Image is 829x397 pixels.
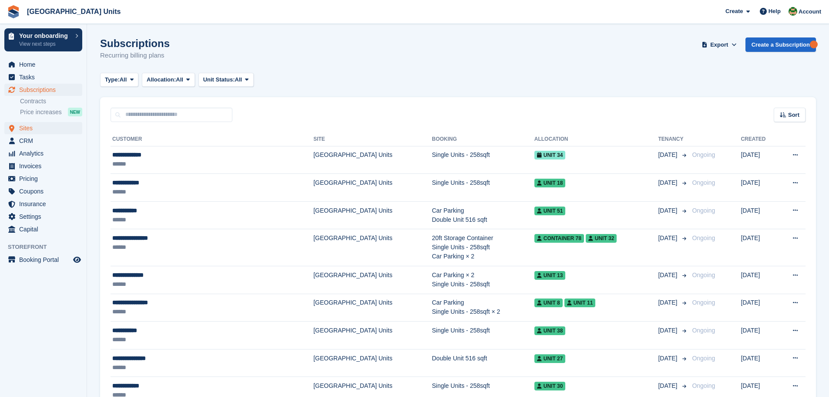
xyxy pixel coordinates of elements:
[313,146,432,174] td: [GEOGRAPHIC_DATA] Units
[741,349,778,377] td: [DATE]
[20,107,82,117] a: Price increases NEW
[19,173,71,185] span: Pricing
[769,7,781,16] span: Help
[741,266,778,294] td: [DATE]
[810,41,818,48] div: Tooltip anchor
[19,33,71,39] p: Your onboarding
[120,75,127,84] span: All
[534,382,566,390] span: Unit 30
[741,146,778,174] td: [DATE]
[658,354,679,363] span: [DATE]
[658,298,679,307] span: [DATE]
[198,73,254,87] button: Unit Status: All
[19,40,71,48] p: View next steps
[313,322,432,349] td: [GEOGRAPHIC_DATA] Units
[72,254,82,265] a: Preview store
[658,234,679,243] span: [DATE]
[19,147,71,159] span: Analytics
[534,179,566,187] span: Unit 18
[692,355,715,362] span: Ongoing
[19,71,71,83] span: Tasks
[741,132,778,146] th: Created
[432,349,534,377] td: Double Unit 516 sqft
[4,223,82,235] a: menu
[658,178,679,187] span: [DATE]
[789,7,797,16] img: Ursula Johns
[4,28,82,51] a: Your onboarding View next steps
[658,381,679,390] span: [DATE]
[432,146,534,174] td: Single Units - 258sqft
[725,7,743,16] span: Create
[4,160,82,172] a: menu
[19,198,71,210] span: Insurance
[534,151,566,159] span: Unit 34
[432,201,534,229] td: Car Parking Double Unit 516 sqft
[4,185,82,197] a: menu
[432,174,534,202] td: Single Units - 258sqft
[799,7,821,16] span: Account
[20,108,62,116] span: Price increases
[313,349,432,377] td: [GEOGRAPHIC_DATA] Units
[700,37,738,52] button: Export
[741,229,778,266] td: [DATE]
[658,150,679,159] span: [DATE]
[692,271,715,278] span: Ongoing
[4,147,82,159] a: menu
[741,294,778,322] td: [DATE]
[741,201,778,229] td: [DATE]
[586,234,617,243] span: Unit 32
[19,185,71,197] span: Coupons
[710,41,728,49] span: Export
[534,132,658,146] th: Allocation
[4,210,82,223] a: menu
[203,75,235,84] span: Unit Status:
[313,174,432,202] td: [GEOGRAPHIC_DATA] Units
[19,58,71,71] span: Home
[313,294,432,322] td: [GEOGRAPHIC_DATA] Units
[111,132,313,146] th: Customer
[432,294,534,322] td: Car Parking Single Units - 258sqft × 2
[100,37,170,49] h1: Subscriptions
[23,4,124,19] a: [GEOGRAPHIC_DATA] Units
[658,326,679,335] span: [DATE]
[432,322,534,349] td: Single Units - 258sqft
[235,75,242,84] span: All
[313,229,432,266] td: [GEOGRAPHIC_DATA] Units
[692,299,715,306] span: Ongoing
[68,108,82,116] div: NEW
[692,151,715,158] span: Ongoing
[4,135,82,147] a: menu
[4,71,82,83] a: menu
[142,73,195,87] button: Allocation: All
[534,326,566,335] span: Unit 38
[19,210,71,223] span: Settings
[692,207,715,214] span: Ongoing
[7,5,20,18] img: stora-icon-8386f47178a22dfd0bd8f6a31ec36ba5ce8667c1dd55bd0f319d3a0aa187defe.svg
[105,75,120,84] span: Type:
[4,173,82,185] a: menu
[658,271,679,280] span: [DATE]
[176,75,183,84] span: All
[564,299,596,307] span: Unit 11
[4,84,82,96] a: menu
[313,266,432,294] td: [GEOGRAPHIC_DATA] Units
[19,135,71,147] span: CRM
[4,58,82,71] a: menu
[692,327,715,334] span: Ongoing
[147,75,176,84] span: Allocation:
[4,198,82,210] a: menu
[8,243,87,251] span: Storefront
[19,160,71,172] span: Invoices
[19,254,71,266] span: Booking Portal
[741,322,778,349] td: [DATE]
[788,111,799,119] span: Sort
[534,299,563,307] span: Unit 8
[534,234,584,243] span: Container 78
[534,271,566,280] span: Unit 13
[692,382,715,389] span: Ongoing
[100,51,170,61] p: Recurring billing plans
[20,97,82,105] a: Contracts
[658,206,679,215] span: [DATE]
[432,229,534,266] td: 20ft Storage Container Single Units - 258sqft Car Parking × 2
[19,122,71,134] span: Sites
